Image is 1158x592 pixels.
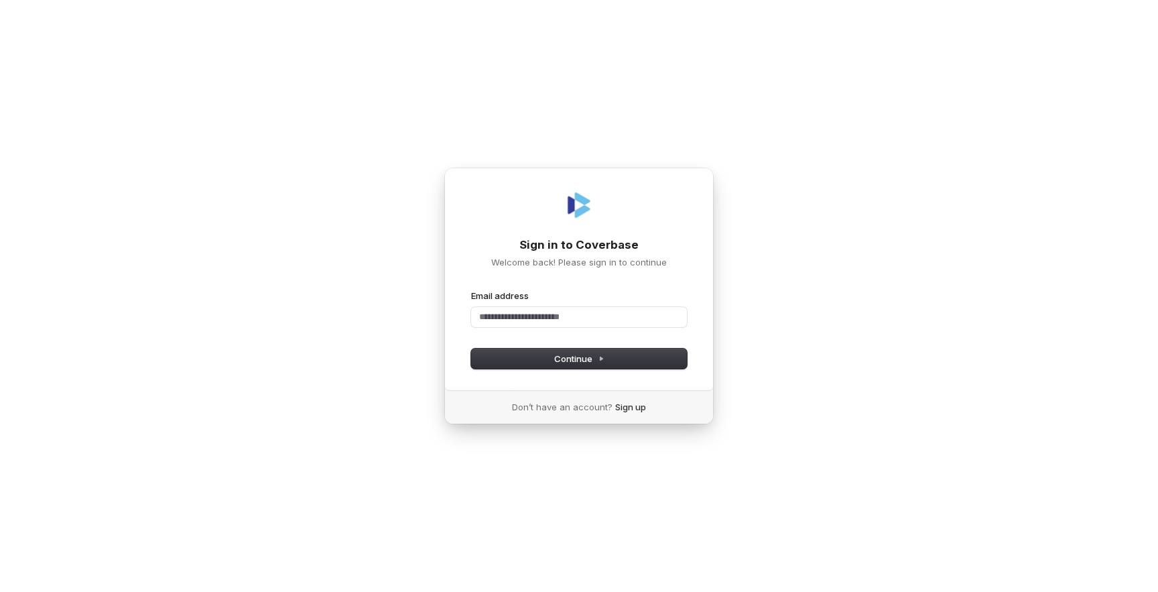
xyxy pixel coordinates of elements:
span: Don’t have an account? [512,401,613,413]
img: Coverbase [563,189,595,221]
h1: Sign in to Coverbase [471,237,687,253]
span: Continue [554,353,604,365]
label: Email address [471,290,529,302]
a: Sign up [615,401,646,413]
p: Welcome back! Please sign in to continue [471,256,687,268]
button: Continue [471,349,687,369]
